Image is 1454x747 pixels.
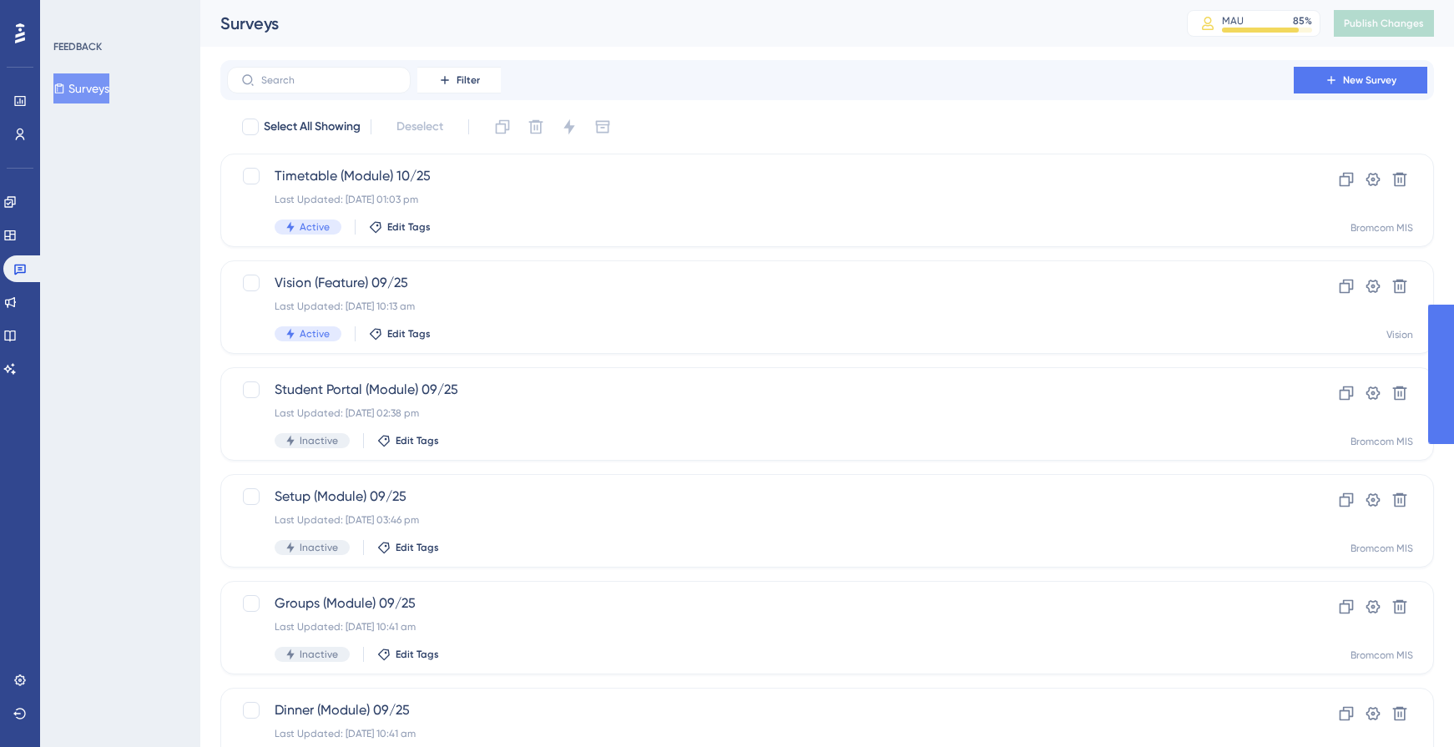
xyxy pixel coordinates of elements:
span: Inactive [300,648,338,661]
div: FEEDBACK [53,40,102,53]
iframe: UserGuiding AI Assistant Launcher [1384,681,1434,731]
span: Active [300,220,330,234]
span: Publish Changes [1344,17,1424,30]
button: New Survey [1294,67,1427,93]
span: Setup (Module) 09/25 [275,487,1246,507]
button: Edit Tags [369,220,431,234]
button: Deselect [381,112,458,142]
input: Search [261,74,396,86]
div: Bromcom MIS [1351,435,1413,448]
span: Deselect [396,117,443,137]
button: Edit Tags [377,648,439,661]
button: Edit Tags [377,541,439,554]
div: Bromcom MIS [1351,542,1413,555]
div: MAU [1222,14,1244,28]
span: Edit Tags [396,434,439,447]
span: Filter [457,73,480,87]
div: Bromcom MIS [1351,649,1413,662]
div: Last Updated: [DATE] 10:41 am [275,620,1246,633]
div: Last Updated: [DATE] 03:46 pm [275,513,1246,527]
span: Timetable (Module) 10/25 [275,166,1246,186]
span: Active [300,327,330,341]
button: Publish Changes [1334,10,1434,37]
span: New Survey [1343,73,1396,87]
div: Last Updated: [DATE] 02:38 pm [275,406,1246,420]
span: Edit Tags [387,220,431,234]
button: Edit Tags [369,327,431,341]
span: Inactive [300,541,338,554]
span: Edit Tags [396,648,439,661]
span: Edit Tags [396,541,439,554]
span: Edit Tags [387,327,431,341]
span: Inactive [300,434,338,447]
span: Select All Showing [264,117,361,137]
span: Student Portal (Module) 09/25 [275,380,1246,400]
div: Bromcom MIS [1351,221,1413,235]
div: 85 % [1293,14,1312,28]
div: Last Updated: [DATE] 01:03 pm [275,193,1246,206]
span: Dinner (Module) 09/25 [275,700,1246,720]
span: Vision (Feature) 09/25 [275,273,1246,293]
div: Last Updated: [DATE] 10:41 am [275,727,1246,740]
div: Surveys [220,12,1145,35]
div: Last Updated: [DATE] 10:13 am [275,300,1246,313]
button: Filter [417,67,501,93]
button: Edit Tags [377,434,439,447]
button: Surveys [53,73,109,103]
div: Vision [1386,328,1413,341]
span: Groups (Module) 09/25 [275,593,1246,613]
